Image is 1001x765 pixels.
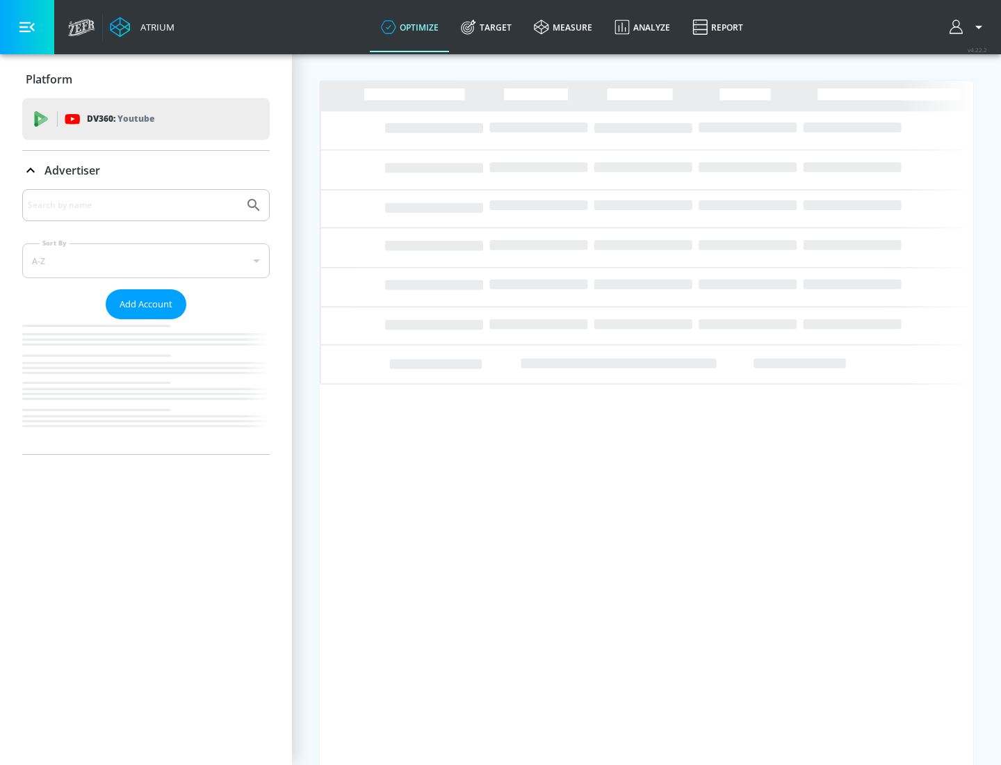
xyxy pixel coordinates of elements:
[450,2,523,52] a: Target
[523,2,603,52] a: measure
[22,319,270,454] nav: list of Advertiser
[968,46,987,54] span: v 4.22.2
[22,189,270,454] div: Advertiser
[87,111,154,127] p: DV360:
[135,21,174,33] div: Atrium
[681,2,754,52] a: Report
[120,296,172,312] span: Add Account
[370,2,450,52] a: optimize
[40,239,70,248] label: Sort By
[106,289,186,319] button: Add Account
[22,243,270,278] div: A-Z
[22,98,270,140] div: DV360: Youtube
[22,60,270,99] div: Platform
[26,72,72,87] p: Platform
[44,163,100,178] p: Advertiser
[28,196,238,214] input: Search by name
[22,151,270,190] div: Advertiser
[603,2,681,52] a: Analyze
[117,111,154,126] p: Youtube
[110,17,174,38] a: Atrium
